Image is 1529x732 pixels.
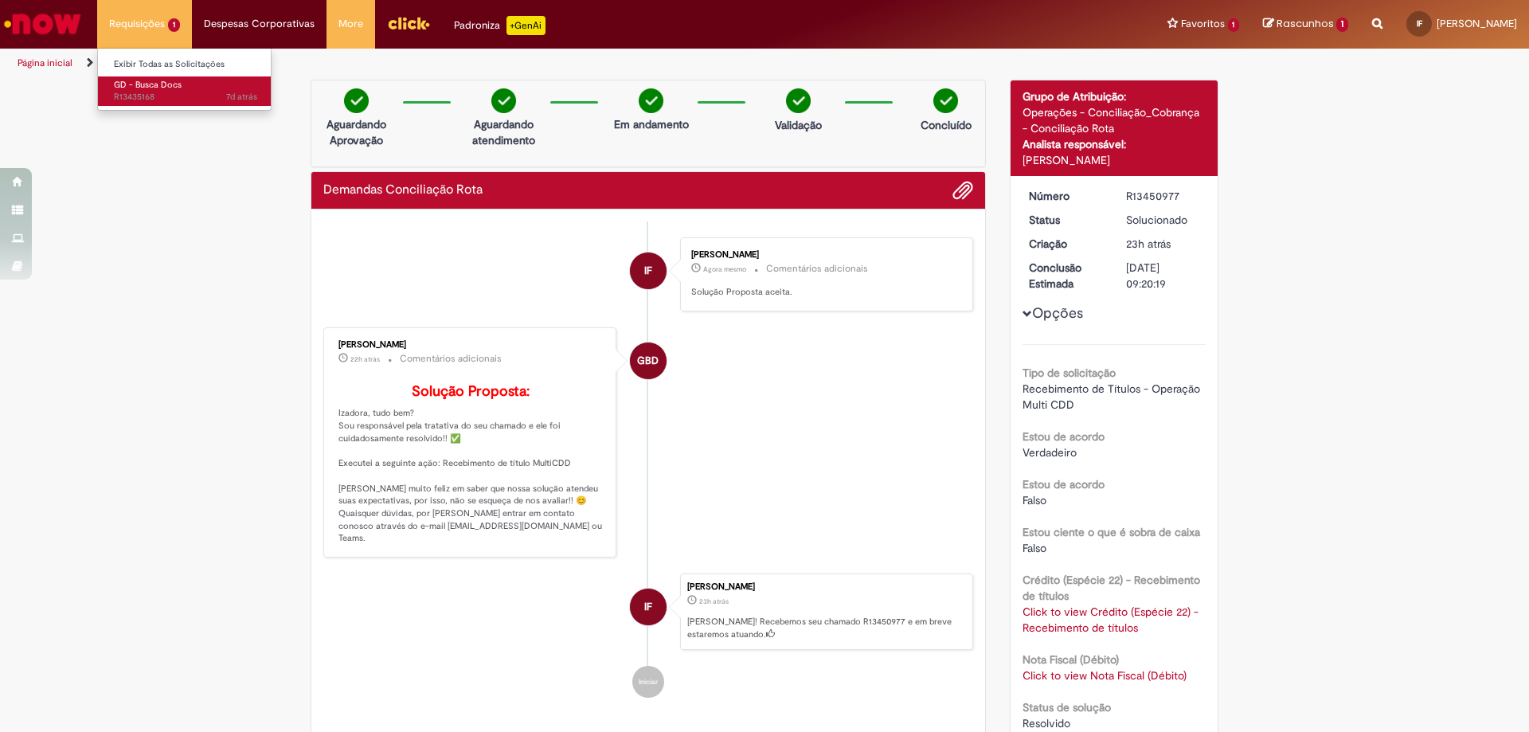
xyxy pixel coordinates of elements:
div: [PERSON_NAME] [687,582,964,592]
b: Status de solução [1023,700,1111,714]
span: 22h atrás [350,354,380,364]
a: Exibir Todas as Solicitações [98,56,273,73]
span: Requisições [109,16,165,32]
span: GD - Busca Docs [114,79,182,91]
span: Verdadeiro [1023,445,1077,460]
a: Click to view Crédito (Espécie 22) - Recebimento de títulos [1023,605,1199,635]
dt: Status [1017,212,1115,228]
div: Izadora Santiago Fernandes [630,252,667,289]
a: Página inicial [18,57,72,69]
img: check-circle-green.png [344,88,369,113]
img: check-circle-green.png [933,88,958,113]
dt: Número [1017,188,1115,204]
span: Falso [1023,541,1046,555]
time: 27/08/2025 09:21:11 [699,597,729,606]
div: Analista responsável: [1023,136,1206,152]
img: check-circle-green.png [491,88,516,113]
span: Falso [1023,493,1046,507]
button: Adicionar anexos [952,180,973,201]
b: Solução Proposta: [412,382,530,401]
div: Padroniza [454,16,546,35]
p: Solução Proposta aceita. [691,286,956,299]
time: 21/08/2025 10:04:10 [226,91,257,103]
div: [DATE] 09:20:19 [1126,260,1200,292]
a: Rascunhos [1263,17,1348,32]
p: Concluído [921,117,972,133]
span: 1 [168,18,180,32]
p: Aguardando atendimento [465,116,542,148]
b: Estou ciente o que é sobra de caixa [1023,525,1200,539]
div: Gabriely Barros De Lira [630,343,667,379]
span: 1 [1228,18,1240,32]
a: Aberto R13435168 : GD - Busca Docs [98,76,273,106]
p: Aguardando Aprovação [318,116,395,148]
span: IF [644,588,652,626]
b: Tipo de solicitação [1023,366,1116,380]
dt: Criação [1017,236,1115,252]
span: GBD [637,342,659,380]
time: 27/08/2025 10:00:57 [350,354,380,364]
p: [PERSON_NAME]! Recebemos seu chamado R13450977 e em breve estaremos atuando. [687,616,964,640]
b: Estou de acordo [1023,429,1105,444]
span: IF [1417,18,1422,29]
span: Rascunhos [1277,16,1334,31]
time: 27/08/2025 09:21:11 [1126,237,1171,251]
dt: Conclusão Estimada [1017,260,1115,292]
p: +GenAi [506,16,546,35]
span: Recebimento de Títulos - Operação Multi CDD [1023,382,1203,412]
p: Validação [775,117,822,133]
div: [PERSON_NAME] [1023,152,1206,168]
ul: Histórico de tíquete [323,221,973,714]
span: [PERSON_NAME] [1437,17,1517,30]
span: More [338,16,363,32]
span: IF [644,252,652,290]
li: Izadora Santiago Fernandes [323,573,973,650]
p: Em andamento [614,116,689,132]
div: Solucionado [1126,212,1200,228]
div: Operações - Conciliação_Cobrança - Conciliação Rota [1023,104,1206,136]
small: Comentários adicionais [766,262,868,276]
img: click_logo_yellow_360x200.png [387,11,430,35]
b: Estou de acordo [1023,477,1105,491]
a: Click to view Nota Fiscal (Débito) [1023,668,1187,683]
time: 28/08/2025 08:21:56 [703,264,746,274]
div: Izadora Santiago Fernandes [630,589,667,625]
img: check-circle-green.png [786,88,811,113]
img: check-circle-green.png [639,88,663,113]
div: Grupo de Atribuição: [1023,88,1206,104]
b: Nota Fiscal (Débito) [1023,652,1119,667]
span: Despesas Corporativas [204,16,315,32]
div: R13450977 [1126,188,1200,204]
ul: Requisições [97,48,272,111]
div: [PERSON_NAME] [338,340,604,350]
div: 27/08/2025 09:21:11 [1126,236,1200,252]
b: Crédito (Espécie 22) - Recebimento de títulos [1023,573,1200,603]
img: ServiceNow [2,8,84,40]
small: Comentários adicionais [400,352,502,366]
span: Resolvido [1023,716,1070,730]
h2: Demandas Conciliação Rota Histórico de tíquete [323,183,483,198]
span: 23h atrás [1126,237,1171,251]
span: Agora mesmo [703,264,746,274]
ul: Trilhas de página [12,49,1007,78]
span: 7d atrás [226,91,257,103]
span: 1 [1336,18,1348,32]
p: Izadora, tudo bem? Sou responsável pela tratativa do seu chamado e ele foi cuidadosamente resolvi... [338,384,604,546]
span: 23h atrás [699,597,729,606]
span: Favoritos [1181,16,1225,32]
div: [PERSON_NAME] [691,250,956,260]
span: R13435168 [114,91,257,104]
